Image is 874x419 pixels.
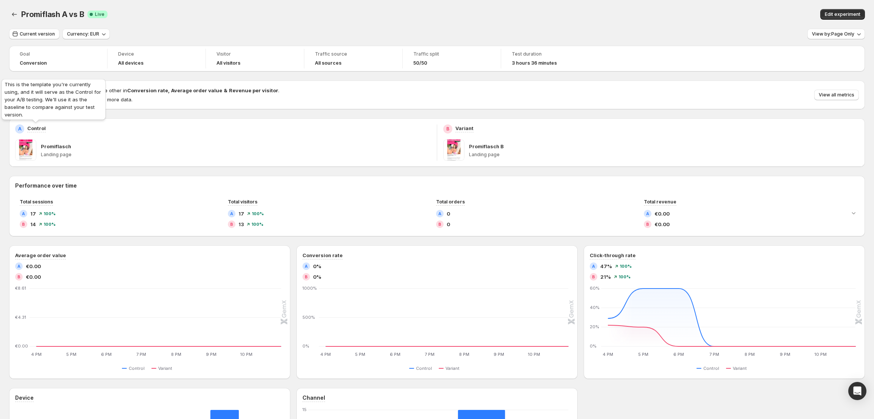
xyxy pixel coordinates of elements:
[814,90,859,100] button: View all metrics
[302,315,315,320] text: 500%
[15,182,859,189] h2: Performance over time
[15,140,36,161] img: Promiflasch
[315,60,341,66] h4: All sources
[425,352,435,357] text: 7 PM
[18,126,22,132] h2: A
[305,275,308,279] h2: B
[66,352,76,357] text: 5 PM
[780,352,790,357] text: 9 PM
[240,352,252,357] text: 10 PM
[409,364,435,373] button: Control
[590,286,600,291] text: 60%
[436,199,465,205] span: Total orders
[469,152,859,158] p: Landing page
[27,124,46,132] p: Control
[646,211,649,216] h2: A
[459,352,469,357] text: 8 PM
[528,352,540,357] text: 10 PM
[696,364,722,373] button: Control
[251,222,263,227] span: 100 %
[413,50,490,67] a: Traffic split50/50
[512,60,557,66] span: 3 hours 36 minutes
[9,29,59,39] button: Current version
[413,60,427,66] span: 50/50
[41,152,431,158] p: Landing page
[95,11,104,17] span: Live
[305,264,308,268] h2: A
[745,352,755,357] text: 8 PM
[848,208,859,218] button: Expand chart
[590,305,600,310] text: 40%
[238,210,244,217] span: 17
[158,365,172,371] span: Variant
[217,60,240,66] h4: All visitors
[590,324,599,329] text: 20%
[438,222,441,227] h2: B
[22,211,25,216] h2: A
[129,365,145,371] span: Control
[302,251,343,259] h3: Conversion rate
[315,50,392,67] a: Traffic sourceAll sources
[494,352,504,357] text: 9 PM
[315,51,392,57] span: Traffic source
[703,365,719,371] span: Control
[355,352,365,357] text: 5 PM
[30,210,36,217] span: 17
[17,275,20,279] h2: B
[44,211,56,216] span: 100 %
[118,51,195,57] span: Device
[238,220,244,228] span: 13
[31,352,42,357] text: 4 PM
[9,9,20,20] button: Back
[15,394,34,402] h3: Device
[807,29,865,39] button: View by:Page Only
[654,220,670,228] span: €0.00
[512,51,589,57] span: Test duration
[30,220,36,228] span: 14
[20,199,53,205] span: Total sessions
[44,222,56,227] span: 100 %
[20,31,55,37] span: Current version
[819,92,854,98] span: View all metrics
[229,87,278,93] strong: Revenue per visitor
[390,352,400,357] text: 6 PM
[413,51,490,57] span: Traffic split
[673,352,684,357] text: 6 PM
[469,143,504,150] p: Promiflasch B
[41,143,71,150] p: Promiflasch
[600,262,612,270] span: 47%
[15,315,26,320] text: €4.31
[136,352,146,357] text: 7 PM
[101,352,112,357] text: 6 PM
[455,124,474,132] p: Variant
[446,126,449,132] h2: B
[733,365,747,371] span: Variant
[122,364,148,373] button: Control
[230,211,233,216] h2: A
[17,264,20,268] h2: A
[443,140,464,161] img: Promiflasch B
[32,87,279,93] span: Neither version outperforms the other in .
[726,364,750,373] button: Variant
[15,286,26,291] text: €8.61
[814,352,827,357] text: 10 PM
[416,365,432,371] span: Control
[618,275,631,279] span: 100 %
[709,352,719,357] text: 7 PM
[603,352,613,357] text: 4 PM
[438,211,441,216] h2: A
[654,210,670,217] span: €0.00
[313,262,321,270] span: 0%
[592,275,595,279] h2: B
[230,222,233,227] h2: B
[22,222,25,227] h2: B
[302,407,307,412] text: 15
[26,262,41,270] span: €0.00
[224,87,227,93] strong: &
[825,11,860,17] span: Edit experiment
[512,50,589,67] a: Test duration3 hours 36 minutes
[118,60,143,66] h4: All devices
[62,29,110,39] button: Currency: EUR
[447,220,450,228] span: 0
[820,9,865,20] button: Edit experiment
